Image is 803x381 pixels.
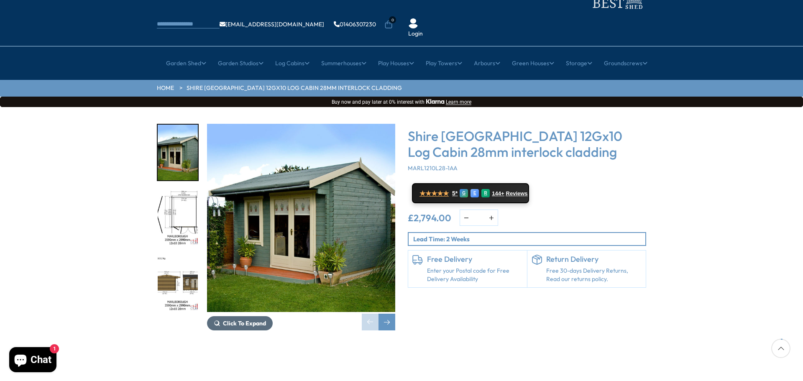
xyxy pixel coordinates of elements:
[362,314,378,330] div: Previous slide
[412,183,529,203] a: ★★★★★ 5* G E R 144+ Reviews
[512,53,554,74] a: Green Houses
[158,190,198,246] img: 12x10MarlboroughSTDFLOORPLANMMFT28mmTEMP_dcc92798-60a6-423a-957c-a89463604aa4_200x200.jpg
[427,255,523,264] h6: Free Delivery
[7,347,59,374] inbox-online-store-chat: Shopify online store chat
[166,53,206,74] a: Garden Shed
[157,84,174,92] a: HOME
[158,125,198,180] img: Marlborough_7_3123f303-0f06-4683-a69a-de8e16965eae_200x200.jpg
[187,84,402,92] a: Shire [GEOGRAPHIC_DATA] 12Gx10 Log Cabin 28mm interlock cladding
[384,20,393,29] a: 0
[207,124,395,312] img: Shire Marlborough 12Gx10 Log Cabin 28mm interlock cladding - Best Shed
[426,53,462,74] a: Play Towers
[506,190,528,197] span: Reviews
[492,190,504,197] span: 144+
[158,256,198,311] img: 12x10MarlboroughSTDELEVATIONSMMFT28mmTEMP_56476c18-d6f5-457f-ac15-447675c32051_200x200.jpg
[471,189,479,197] div: E
[207,124,395,330] div: 1 / 16
[207,316,273,330] button: Click To Expand
[275,53,309,74] a: Log Cabins
[321,53,366,74] a: Summerhouses
[474,53,500,74] a: Arbours
[408,164,458,172] span: MARL1210L28-1AA
[334,21,376,27] a: 01406307230
[220,21,324,27] a: [EMAIL_ADDRESS][DOMAIN_NAME]
[481,189,490,197] div: R
[157,189,199,247] div: 2 / 16
[157,255,199,312] div: 3 / 16
[546,255,642,264] h6: Return Delivery
[460,189,468,197] div: G
[413,235,645,243] p: Lead Time: 2 Weeks
[419,189,449,197] span: ★★★★★
[566,53,592,74] a: Storage
[427,267,523,283] a: Enter your Postal code for Free Delivery Availability
[546,267,642,283] p: Free 30-days Delivery Returns, Read our returns policy.
[408,213,451,222] ins: £2,794.00
[408,18,418,28] img: User Icon
[408,128,646,160] h3: Shire [GEOGRAPHIC_DATA] 12Gx10 Log Cabin 28mm interlock cladding
[378,53,414,74] a: Play Houses
[378,314,395,330] div: Next slide
[604,53,647,74] a: Groundscrews
[218,53,263,74] a: Garden Studios
[389,16,396,23] span: 0
[157,124,199,181] div: 1 / 16
[223,320,266,327] span: Click To Expand
[408,30,423,38] a: Login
